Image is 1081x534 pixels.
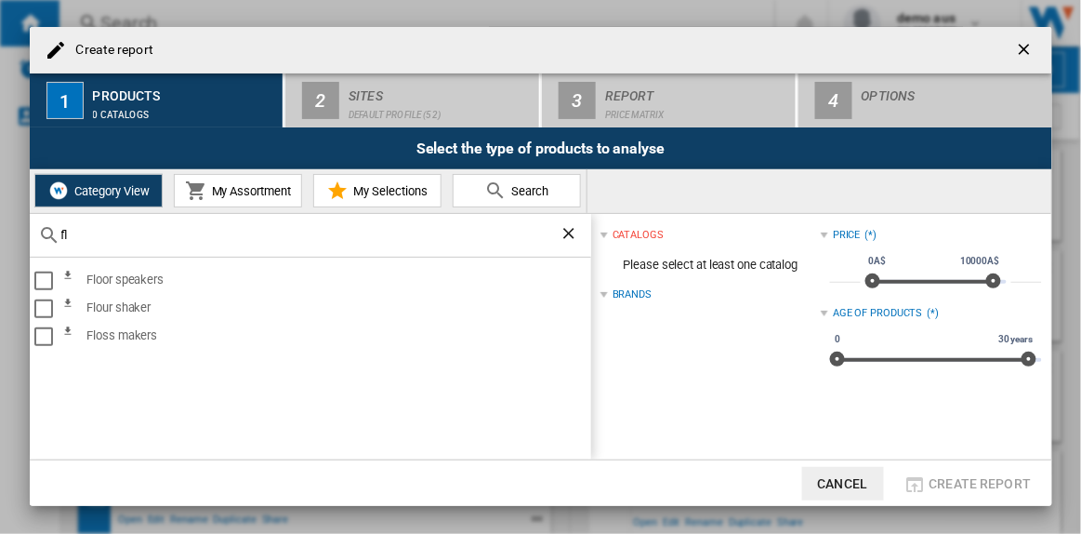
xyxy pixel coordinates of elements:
[833,306,923,321] div: Age of products
[62,298,588,320] div: Flour shaker
[560,224,582,247] ng-md-icon: Clear search
[349,81,532,100] div: Sites
[613,228,664,243] div: catalogs
[174,174,302,207] button: My Assortment
[34,326,62,348] md-checkbox: Select
[93,81,276,100] div: Products
[995,332,1035,347] span: 30 years
[302,82,339,119] div: 2
[542,73,798,127] button: 3 Report Price Matrix
[34,270,62,292] md-checkbox: Select
[802,467,884,501] button: Cancel
[453,174,581,207] button: Search
[285,73,541,127] button: 2 Sites Default profile (52)
[957,254,1002,269] span: 10000A$
[46,82,84,119] div: 1
[207,184,292,198] span: My Assortment
[93,100,276,120] div: 0 catalogs
[313,174,442,207] button: My Selections
[1008,32,1045,69] button: getI18NText('BUTTONS.CLOSE_DIALOG')
[67,41,153,60] h4: Create report
[605,81,788,100] div: Report
[507,184,548,198] span: Search
[798,73,1052,127] button: 4 Options
[613,287,652,302] div: Brands
[47,180,70,202] img: wiser-icon-white.png
[865,254,889,269] span: 0A$
[559,82,596,119] div: 3
[62,270,588,292] div: Floor speakers
[833,228,861,243] div: Price
[600,247,821,283] span: Please select at least one catalog
[62,326,588,348] div: Floss makers
[605,100,788,120] div: Price Matrix
[815,82,852,119] div: 4
[899,467,1037,501] button: Create report
[862,81,1045,100] div: Options
[34,174,163,207] button: Category View
[30,127,1052,169] div: Select the type of products to analyse
[70,184,150,198] span: Category View
[349,100,532,120] div: Default profile (52)
[34,298,62,320] md-checkbox: Select
[61,228,560,242] input: Search in Catalogs
[30,73,285,127] button: 1 Products 0 catalogs
[349,184,428,198] span: My Selections
[1015,40,1037,62] ng-md-icon: getI18NText('BUTTONS.CLOSE_DIALOG')
[929,476,1032,491] span: Create report
[832,332,843,347] span: 0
